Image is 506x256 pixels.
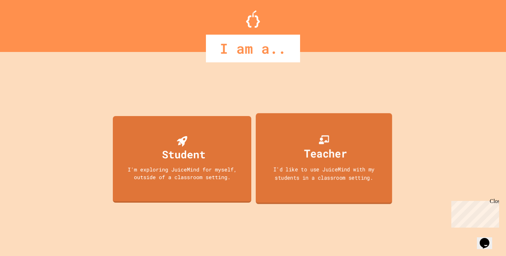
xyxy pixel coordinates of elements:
img: Logo.svg [246,10,260,28]
iframe: chat widget [477,228,499,249]
div: I am a.. [206,35,300,62]
div: Teacher [304,145,347,161]
div: Chat with us now!Close [3,3,48,44]
div: I'm exploring JuiceMind for myself, outside of a classroom setting. [120,166,244,181]
iframe: chat widget [449,198,499,228]
div: I'd like to use JuiceMind with my students in a classroom setting. [263,165,386,181]
div: Student [162,147,206,162]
